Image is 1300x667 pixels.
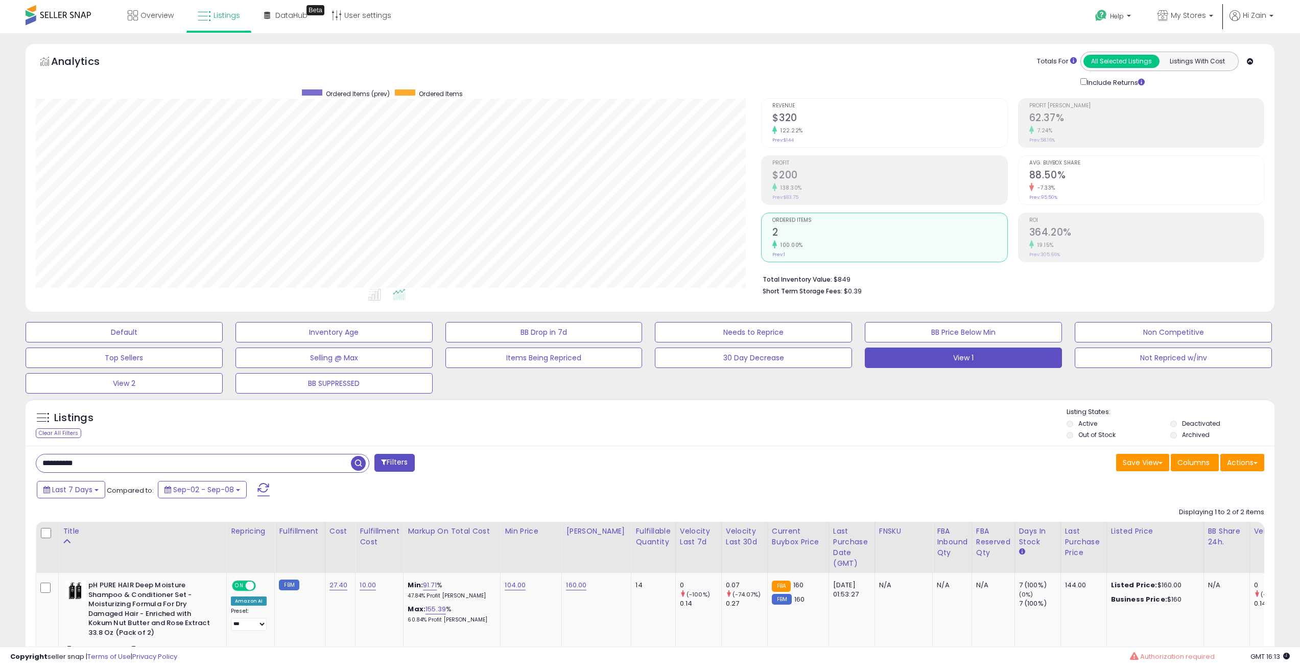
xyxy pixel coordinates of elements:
div: N/A [879,581,925,590]
div: 0.27 [726,599,767,608]
small: (0%) [1019,590,1033,599]
span: Profit [772,160,1007,166]
div: 144.00 [1065,581,1099,590]
div: Totals For [1037,57,1077,66]
small: Prev: 305.66% [1029,251,1060,258]
button: Columns [1171,454,1219,471]
span: Profit [PERSON_NAME] [1029,103,1264,109]
small: -7.33% [1034,184,1055,192]
div: Listed Price [1111,526,1199,537]
div: [DATE] 01:53:27 [833,581,867,599]
small: Prev: $144 [772,137,794,143]
button: BB Drop in 7d [445,322,643,342]
div: Cost [329,526,351,537]
button: Default [26,322,223,342]
button: 30 Day Decrease [655,348,852,368]
a: 104.00 [505,580,526,590]
span: Ordered Items [772,218,1007,223]
a: Privacy Policy [132,652,177,661]
button: Filters [374,454,414,472]
small: FBA [772,581,791,592]
a: 27.40 [329,580,348,590]
div: 0 [680,581,721,590]
div: 7 (100%) [1019,599,1060,608]
div: seller snap | | [10,652,177,662]
button: Last 7 Days [37,481,105,498]
div: Fulfillable Quantity [635,526,671,547]
small: 138.30% [777,184,802,192]
h5: Listings [54,411,93,425]
small: (-100%) [1261,590,1284,599]
label: Deactivated [1182,419,1220,428]
button: Non Competitive [1075,322,1272,342]
div: Velocity [1254,526,1291,537]
span: 160 [793,580,803,590]
a: Hi Zain [1230,10,1273,33]
div: Tooltip anchor [306,5,324,15]
div: 0.14 [1254,599,1295,608]
div: Repricing [231,526,270,537]
i: Get Help [1095,9,1107,22]
div: Title [63,526,222,537]
b: Total Inventory Value: [763,275,832,284]
div: 0.07 [726,581,767,590]
small: Prev: 95.50% [1029,194,1057,200]
b: Max: [408,604,426,614]
span: $0.39 [844,286,862,296]
li: $849 [763,272,1257,285]
a: 160.00 [566,580,586,590]
span: OFF [254,582,271,590]
b: Short Term Storage Fees: [763,287,842,295]
h2: 364.20% [1029,226,1264,240]
div: % [408,605,492,624]
span: Listings [214,10,240,20]
small: Prev: $83.75 [772,194,798,200]
b: Business Price: [1111,594,1167,604]
small: Prev: 1 [772,251,785,258]
span: Columns [1177,457,1210,468]
small: 19.15% [1034,241,1054,249]
div: Include Returns [1073,76,1157,88]
div: N/A [1208,581,1242,590]
a: 155.39 [426,604,446,614]
b: Min: [408,580,423,590]
span: Last 7 Days [52,485,92,495]
div: 0 [1254,581,1295,590]
a: Terms of Use [87,652,131,661]
div: FBA inbound Qty [937,526,967,558]
small: 122.22% [777,127,803,134]
h2: 88.50% [1029,169,1264,183]
button: Inventory Age [235,322,433,342]
button: View 1 [865,348,1062,368]
span: DataHub [275,10,308,20]
button: Needs to Reprice [655,322,852,342]
button: Actions [1220,454,1264,471]
h2: 62.37% [1029,112,1264,126]
label: Out of Stock [1078,430,1116,439]
span: Ordered Items [419,89,463,98]
div: Velocity Last 7d [680,526,717,547]
div: Velocity Last 30d [726,526,763,547]
button: Sep-02 - Sep-08 [158,481,247,498]
button: Top Sellers [26,348,223,368]
small: (-100%) [687,590,710,599]
div: FNSKU [879,526,929,537]
small: 100.00% [777,241,803,249]
p: 47.84% Profit [PERSON_NAME] [408,592,492,600]
div: Displaying 1 to 2 of 2 items [1179,508,1264,517]
div: N/A [937,581,964,590]
b: Listed Price: [1111,580,1157,590]
p: 60.84% Profit [PERSON_NAME] [408,616,492,624]
div: $160.00 [1111,581,1196,590]
div: N/A [976,581,1007,590]
button: Not Repriced w/inv [1075,348,1272,368]
label: Active [1078,419,1097,428]
small: Days In Stock. [1019,547,1025,557]
a: 10.00 [360,580,376,590]
span: Ordered Items (prev) [326,89,390,98]
span: My Stores [1171,10,1206,20]
span: Compared to: [107,486,154,495]
div: BB Share 24h. [1208,526,1245,547]
img: 31S4UpkSnmL._SL40_.jpg [65,581,86,601]
span: Avg. Buybox Share [1029,160,1264,166]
